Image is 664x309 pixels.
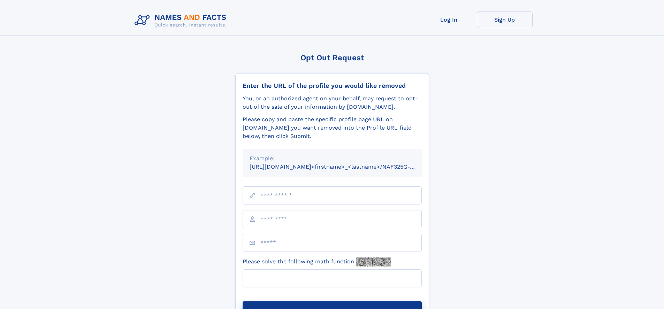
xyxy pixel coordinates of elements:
[250,154,415,163] div: Example:
[243,115,422,140] div: Please copy and paste the specific profile page URL on [DOMAIN_NAME] you want removed into the Pr...
[243,82,422,90] div: Enter the URL of the profile you would like removed
[250,163,435,170] small: [URL][DOMAIN_NAME]<firstname>_<lastname>/NAF325G-xxxxxxxx
[243,94,422,111] div: You, or an authorized agent on your behalf, may request to opt-out of the sale of your informatio...
[243,257,391,266] label: Please solve the following math function:
[235,53,429,62] div: Opt Out Request
[132,11,232,30] img: Logo Names and Facts
[477,11,533,28] a: Sign Up
[421,11,477,28] a: Log In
